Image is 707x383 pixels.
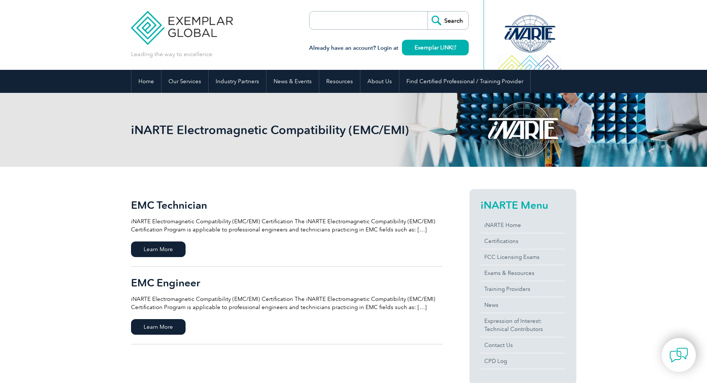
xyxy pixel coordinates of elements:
[481,233,565,249] a: Certifications
[670,346,688,364] img: contact-chat.png
[131,189,443,267] a: EMC Technician iNARTE Electromagnetic Compatibility (EMC/EMI) Certification The iNARTE Electromag...
[399,70,530,93] a: Find Certified Professional / Training Provider
[481,217,565,233] a: iNARTE Home
[481,313,565,337] a: Expression of Interest:Technical Contributors
[131,241,186,257] span: Learn More
[481,265,565,281] a: Exams & Resources
[481,337,565,353] a: Contact Us
[481,199,565,211] h2: iNARTE Menu
[209,70,266,93] a: Industry Partners
[309,43,469,53] h3: Already have an account? Login at
[131,295,443,311] p: iNARTE Electromagnetic Compatibility (EMC/EMI) Certification The iNARTE Electromagnetic Compatibi...
[266,70,319,93] a: News & Events
[131,50,212,58] p: Leading the way to excellence
[131,217,443,234] p: iNARTE Electromagnetic Compatibility (EMC/EMI) Certification The iNARTE Electromagnetic Compatibi...
[319,70,360,93] a: Resources
[481,353,565,369] a: CPD Log
[402,40,469,55] a: Exemplar LINK
[481,281,565,297] a: Training Providers
[428,12,468,29] input: Search
[481,249,565,265] a: FCC Licensing Exams
[161,70,208,93] a: Our Services
[131,277,443,289] h2: EMC Engineer
[481,297,565,313] a: News
[131,70,161,93] a: Home
[131,123,416,137] h1: iNARTE Electromagnetic Compatibility (EMC/EMI)
[360,70,399,93] a: About Us
[131,319,186,335] span: Learn More
[131,199,443,211] h2: EMC Technician
[131,267,443,344] a: EMC Engineer iNARTE Electromagnetic Compatibility (EMC/EMI) Certification The iNARTE Electromagne...
[452,45,456,49] img: open_square.png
